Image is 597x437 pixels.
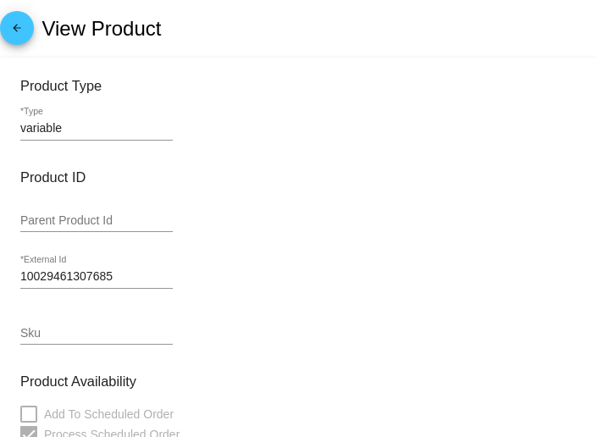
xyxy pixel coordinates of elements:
[20,270,173,284] input: *External Id
[41,17,161,41] h2: View Product
[20,327,173,340] input: Sku
[20,169,577,185] h3: Product ID
[20,214,173,228] input: Parent Product Id
[20,373,577,390] h3: Product Availability
[7,22,27,42] mat-icon: arrow_back
[20,122,173,136] input: *Type
[20,78,577,94] h3: Product Type
[44,404,174,424] span: Add To Scheduled Order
